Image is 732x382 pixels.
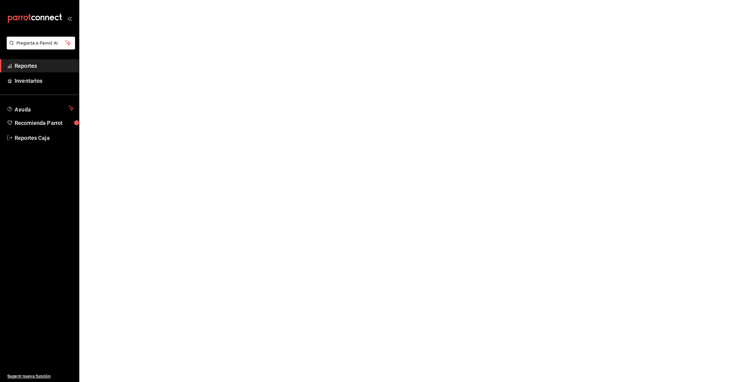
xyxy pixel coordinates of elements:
[15,62,74,70] span: Reportes
[15,105,66,112] span: Ayuda
[7,37,75,49] button: Pregunta a Parrot AI
[7,373,74,380] span: Sugerir nueva función
[15,77,74,85] span: Inventarios
[15,119,74,127] span: Recomienda Parrot
[4,44,75,51] a: Pregunta a Parrot AI
[15,134,74,142] span: Reportes Caja
[67,16,72,21] button: open_drawer_menu
[16,40,66,46] span: Pregunta a Parrot AI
